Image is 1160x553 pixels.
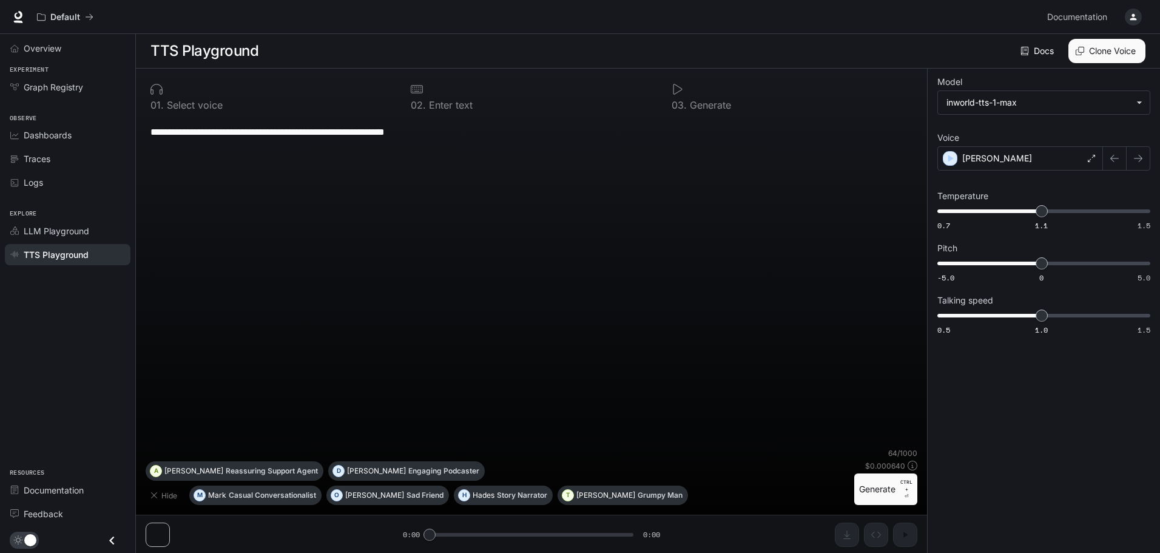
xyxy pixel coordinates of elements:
[1068,39,1145,63] button: Clone Voice
[937,78,962,86] p: Model
[150,461,161,481] div: A
[937,134,959,142] p: Voice
[5,124,130,146] a: Dashboards
[229,492,316,499] p: Casual Conversationalist
[638,492,683,499] p: Grumpy Man
[5,148,130,169] a: Traces
[5,503,130,524] a: Feedback
[5,76,130,98] a: Graph Registry
[900,478,912,500] p: ⏎
[328,461,485,481] button: D[PERSON_NAME]Engaging Podcaster
[24,533,36,546] span: Dark mode toggle
[1018,39,1059,63] a: Docs
[937,192,988,200] p: Temperature
[24,225,89,237] span: LLM Playground
[406,492,443,499] p: Sad Friend
[900,478,912,493] p: CTRL +
[1138,220,1150,231] span: 1.5
[194,486,205,505] div: M
[937,325,950,335] span: 0.5
[5,220,130,242] a: LLM Playground
[226,467,318,475] p: Reassuring Support Agent
[1138,273,1150,283] span: 5.0
[24,42,61,55] span: Overview
[146,486,184,505] button: Hide
[1035,220,1048,231] span: 1.1
[164,467,223,475] p: [PERSON_NAME]
[150,39,258,63] h1: TTS Playground
[937,296,993,305] p: Talking speed
[454,486,553,505] button: HHadesStory Narrator
[5,480,130,501] a: Documentation
[408,467,479,475] p: Engaging Podcaster
[24,507,63,520] span: Feedback
[146,461,323,481] button: A[PERSON_NAME]Reassuring Support Agent
[24,129,72,141] span: Dashboards
[946,97,1130,109] div: inworld-tts-1-max
[347,467,406,475] p: [PERSON_NAME]
[576,492,635,499] p: [PERSON_NAME]
[189,486,322,505] button: MMarkCasual Conversationalist
[497,492,547,499] p: Story Narrator
[854,473,917,505] button: GenerateCTRL +⏎
[473,492,494,499] p: Hades
[208,492,226,499] p: Mark
[562,486,573,505] div: T
[5,172,130,193] a: Logs
[150,100,164,110] p: 0 1 .
[98,528,126,553] button: Close drawer
[865,461,905,471] p: $ 0.000640
[426,100,473,110] p: Enter text
[1138,325,1150,335] span: 1.5
[50,12,80,22] p: Default
[962,152,1032,165] p: [PERSON_NAME]
[24,176,43,189] span: Logs
[333,461,344,481] div: D
[937,220,950,231] span: 0.7
[5,244,130,265] a: TTS Playground
[5,38,130,59] a: Overview
[937,273,954,283] span: -5.0
[937,244,957,253] p: Pitch
[24,484,84,497] span: Documentation
[24,248,89,261] span: TTS Playground
[938,91,1150,114] div: inworld-tts-1-max
[24,152,50,165] span: Traces
[459,486,470,505] div: H
[24,81,83,93] span: Graph Registry
[1039,273,1044,283] span: 0
[672,100,687,110] p: 0 3 .
[411,100,426,110] p: 0 2 .
[1035,325,1048,335] span: 1.0
[164,100,223,110] p: Select voice
[32,5,99,29] button: All workspaces
[687,100,731,110] p: Generate
[888,448,917,458] p: 64 / 1000
[345,492,404,499] p: [PERSON_NAME]
[331,486,342,505] div: O
[558,486,688,505] button: T[PERSON_NAME]Grumpy Man
[326,486,449,505] button: O[PERSON_NAME]Sad Friend
[1047,10,1107,25] span: Documentation
[1042,5,1116,29] a: Documentation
